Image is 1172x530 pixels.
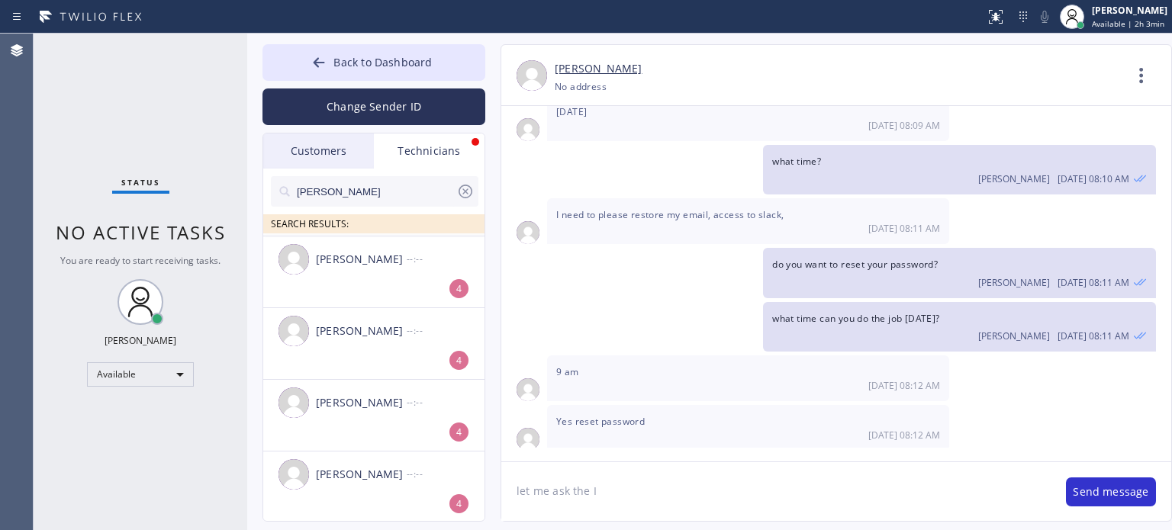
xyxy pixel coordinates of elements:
[1058,276,1129,289] span: [DATE] 08:11 AM
[763,248,1156,297] div: 09/10/2025 9:11 AM
[56,220,226,245] span: No active tasks
[556,208,784,221] span: I need to please restore my email, access to slack,
[279,459,309,490] img: user.png
[374,133,485,169] div: Technicians
[449,494,468,513] div: 4
[316,251,407,268] div: [PERSON_NAME]
[517,378,539,401] img: user.png
[517,118,539,141] img: user.png
[407,393,486,411] div: --:--
[556,105,587,118] span: [DATE]
[316,323,407,340] div: [PERSON_NAME]
[868,429,940,442] span: [DATE] 08:12 AM
[121,177,160,188] span: Status
[555,78,607,95] div: No address
[295,176,456,207] input: Search
[333,55,432,69] span: Back to Dashboard
[105,334,176,347] div: [PERSON_NAME]
[316,466,407,483] div: [PERSON_NAME]
[556,365,579,378] span: 9 am
[1058,172,1129,185] span: [DATE] 08:10 AM
[1058,329,1129,342] span: [DATE] 08:11 AM
[517,60,547,91] img: user.png
[763,302,1156,352] div: 09/10/2025 9:11 AM
[316,394,407,412] div: [PERSON_NAME]
[556,415,645,428] span: Yes reset password
[547,95,949,141] div: 09/10/2025 9:09 AM
[279,316,309,346] img: user.png
[978,172,1050,185] span: [PERSON_NAME]
[517,221,539,244] img: user.png
[868,379,940,392] span: [DATE] 08:12 AM
[547,198,949,244] div: 09/10/2025 9:11 AM
[1092,4,1167,17] div: [PERSON_NAME]
[407,465,486,483] div: --:--
[262,44,485,81] button: Back to Dashboard
[555,60,642,78] a: [PERSON_NAME]
[449,279,468,298] div: 4
[763,145,1156,194] div: 09/10/2025 9:10 AM
[978,276,1050,289] span: [PERSON_NAME]
[1034,6,1055,27] button: Mute
[279,244,309,275] img: user.png
[868,119,940,132] span: [DATE] 08:09 AM
[263,133,374,169] div: Customers
[1092,18,1164,29] span: Available | 2h 3min
[262,88,485,125] button: Change Sender ID
[271,217,349,230] span: SEARCH RESULTS:
[87,362,194,387] div: Available
[279,387,309,418] img: user.png
[407,322,486,339] div: --:--
[772,155,821,168] span: what time?
[1066,477,1156,506] button: Send message
[449,422,468,442] div: 4
[772,258,938,271] span: do you want to reset your password?
[547,405,949,451] div: 09/10/2025 9:12 AM
[772,312,939,325] span: what time can you do the job [DATE]?
[868,222,940,235] span: [DATE] 08:11 AM
[60,254,221,267] span: You are ready to start receiving tasks.
[407,250,486,268] div: --:--
[547,355,949,401] div: 09/10/2025 9:12 AM
[517,428,539,451] img: user.png
[978,329,1050,342] span: [PERSON_NAME]
[501,462,1051,521] textarea: let me ask the I
[449,351,468,370] div: 4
